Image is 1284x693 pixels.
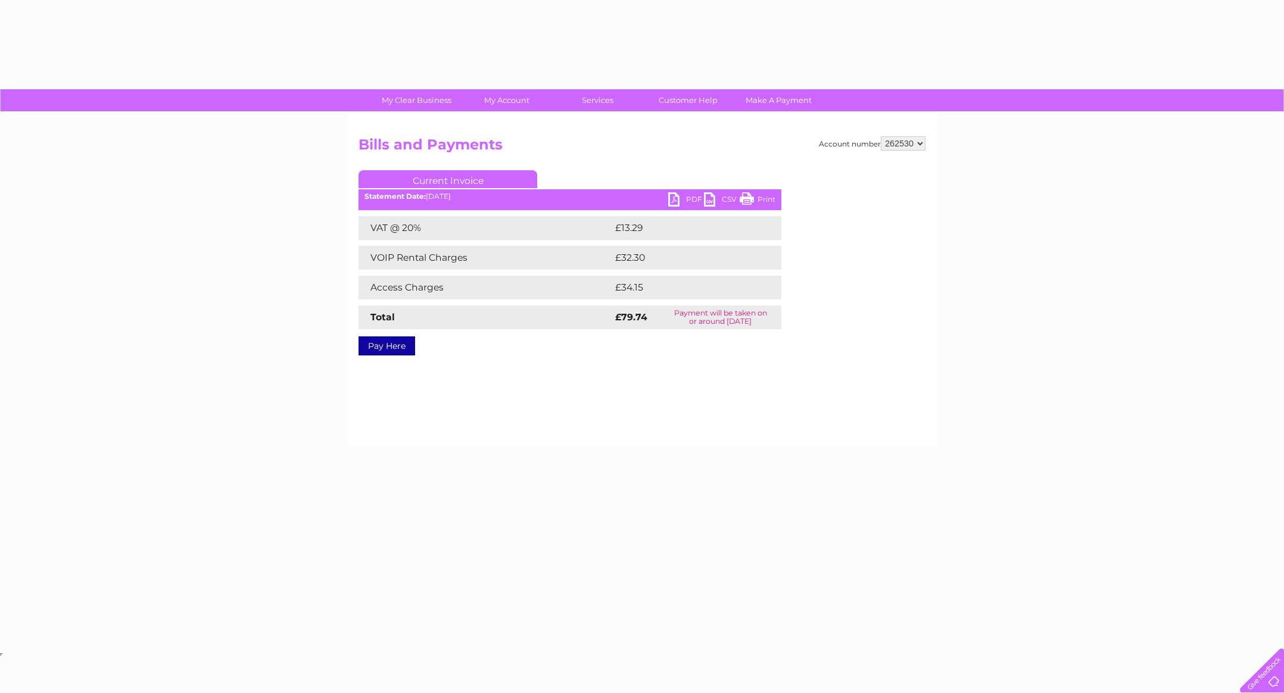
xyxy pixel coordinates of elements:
td: £34.15 [612,276,756,299]
a: CSV [704,192,740,210]
a: My Clear Business [367,89,466,111]
a: Customer Help [639,89,737,111]
div: [DATE] [359,192,781,201]
a: Print [740,192,775,210]
a: Pay Here [359,336,415,355]
h2: Bills and Payments [359,136,925,159]
b: Statement Date: [364,192,426,201]
td: Payment will be taken on or around [DATE] [659,305,781,329]
a: Services [548,89,647,111]
td: VOIP Rental Charges [359,246,612,270]
a: My Account [458,89,556,111]
td: Access Charges [359,276,612,299]
a: Make A Payment [730,89,828,111]
a: PDF [668,192,704,210]
strong: Total [370,311,395,323]
a: Current Invoice [359,170,537,188]
td: VAT @ 20% [359,216,612,240]
td: £32.30 [612,246,757,270]
strong: £79.74 [615,311,647,323]
td: £13.29 [612,216,756,240]
div: Account number [819,136,925,151]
